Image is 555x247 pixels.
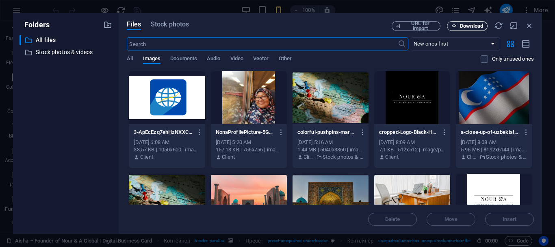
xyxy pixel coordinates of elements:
font: Stock photos & videos [486,154,538,160]
font: [DATE] 8:09 AM [379,139,415,145]
font: 7.1 KB | 512x512 | image/png [379,146,447,153]
font: Audio [207,55,220,61]
div: Author: Client | Folder: Stock photos & videos [297,153,364,161]
font: [DATE] 5:16 AM [297,139,333,145]
font: Vector [253,55,269,61]
font: Other [279,55,292,61]
div: 7.1 KB | 512x512 | image/png [379,146,445,153]
button: Download [447,21,488,31]
font: Files [127,20,141,28]
font: All files [36,37,56,43]
p: NonaProfilePicture-5GAHp-1CnSl7Iy85g-ANEA.jpg [216,129,275,136]
p: Only files not currently in use on the site are displayed. Files added during this session may al... [492,55,534,63]
button: URL for import [392,21,440,31]
i: Refresh [494,21,503,30]
i: Create a new folder [103,20,112,29]
font: cropped-Logo-Black-HDmpZaesN89ZFeN7HNjdxg.png [379,129,508,135]
font: Client [385,154,399,160]
font: NonaProfilePicture-5GAHp-1CnSl7Iy85g-ANEA.jpg [216,129,335,135]
font: Client [467,154,480,160]
font: [DATE] 5:20 AM [216,139,251,145]
div: 5.96 MB | 8192x6144 | image/jpeg [461,146,527,153]
input: Search [127,37,397,50]
p: colorful-pushpins-marking-locations-on-a-detailed-map-of-central-asia-adymkmTU2VUgC8eonFTJgg.jpeg [297,129,356,136]
font: 1.44 MB | 5040x3360 | image/jpeg [297,146,376,153]
font: 157.13 KB | 756x756 | image/jpeg [216,146,293,153]
i: Close [525,21,534,30]
font: Client [222,154,235,160]
font: [DATE] 6:08 AM [134,139,169,145]
font: [DATE] 8:08 AM [461,139,496,145]
font: Images [143,55,161,61]
div: Stock photos & videos [20,47,112,57]
font: 5.96 MB | 8192x6144 | image/jpeg [461,146,540,153]
p: cropped-Logo-Black-HDmpZaesN89ZFeN7HNjdxg.png [379,129,438,136]
font: URL for import [411,20,429,31]
i: Collapse [509,21,518,30]
font: 3-ApEcEzq7ehHzNXXCYZ2f-Q.png [134,129,216,135]
font: Client [140,154,154,160]
font: Folders [24,20,50,29]
font: 33.57 KB | 1050x600 | image/png [134,146,210,153]
div: 157.13 KB | 756x756 | image/jpeg [216,146,282,153]
font: Download [460,23,483,29]
font: Video [230,55,243,61]
div: 33.57 KB | 1050x600 | image/png [134,146,200,153]
font: Stock photos & videos [36,49,93,55]
div: 1.44 MB | 5040x3360 | image/jpeg [297,146,364,153]
font: Stock photos & videos [323,154,375,160]
p: 3-ApEcEzq7ehHzNXXCYZ2f-Q.png [134,129,193,136]
font: Only unused ones [492,56,534,62]
div: Author: Client | Folder: Stock photos & videos [461,153,527,161]
font: Stock photos [151,20,189,28]
p: a-close-up-of-uzbekistan-s-flag-featuring-a-crescent-and-stars-symbolizing-national-pride-f5_2pgI... [461,129,520,136]
font: Client [304,154,317,160]
font: All [127,55,133,61]
font: Documents [170,55,197,61]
